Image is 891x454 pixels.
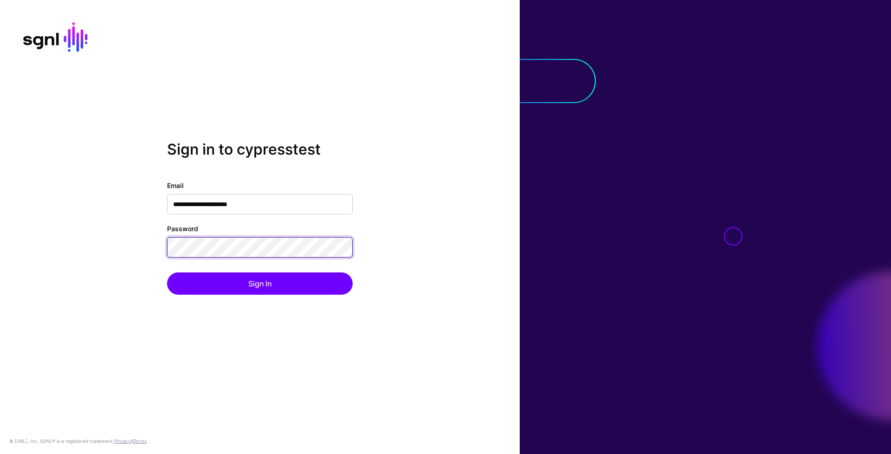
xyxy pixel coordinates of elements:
[133,438,147,444] a: Terms
[167,272,353,295] button: Sign In
[167,141,353,158] h2: Sign in to cypresstest
[114,438,131,444] a: Privacy
[167,224,198,233] label: Password
[9,437,147,445] div: © [URL], Inc. SGNL® is a registered trademark. &
[167,181,184,190] label: Email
